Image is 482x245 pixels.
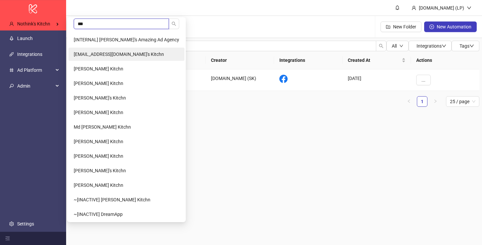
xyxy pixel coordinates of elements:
[430,96,441,107] button: right
[274,51,342,69] th: Integrations
[417,43,446,49] span: Integrations
[416,75,431,85] button: ...
[399,44,403,48] span: down
[17,21,50,26] span: Nothink's Kitchn
[74,139,123,144] span: [PERSON_NAME] Kitchn
[393,24,416,29] span: New Folder
[392,43,397,49] span: All
[17,63,54,77] span: Ad Platform
[17,52,42,57] a: Integrations
[74,66,123,71] span: [PERSON_NAME] Kitchn
[342,69,411,91] div: [DATE]
[460,43,474,49] span: Tags
[348,57,400,64] span: Created At
[424,21,477,32] button: New Automation
[437,24,471,29] span: New Automation
[206,51,274,69] th: Creator
[74,37,179,42] span: [INTERNAL] [PERSON_NAME]'s Amazing Ad Agency
[172,21,176,26] span: search
[417,97,427,106] a: 1
[386,41,409,51] button: Alldown
[450,97,475,106] span: 25 / page
[433,99,437,103] span: right
[452,41,479,51] button: Tagsdown
[74,52,164,57] span: [EMAIL_ADDRESS][DOMAIN_NAME]'s Kitchn
[74,124,131,130] span: Md [PERSON_NAME] Kitchn
[9,21,14,26] span: user
[74,197,150,202] span: ~[INACTIVE] [PERSON_NAME] Kitchn
[469,44,474,48] span: down
[74,212,123,217] span: ~[INACTIVE] DreamApp
[5,236,10,241] span: menu-fold
[442,44,446,48] span: down
[409,41,452,51] button: Integrationsdown
[74,183,123,188] span: [PERSON_NAME] Kitchn
[404,96,414,107] button: left
[206,69,274,91] div: [DOMAIN_NAME] (SK)
[395,5,400,10] span: bell
[74,95,126,101] span: [PERSON_NAME]'s Kitchn
[17,221,34,226] a: Settings
[17,79,54,93] span: Admin
[74,81,123,86] span: [PERSON_NAME] Kitchn
[416,4,467,12] div: [DOMAIN_NAME] (LP)
[9,84,14,88] span: key
[74,110,123,115] span: [PERSON_NAME] Kitchn
[467,6,471,10] span: down
[417,96,427,107] li: 1
[17,36,33,41] a: Launch
[74,168,126,173] span: [PERSON_NAME]'s Kitchn
[429,24,434,29] span: plus-circle
[342,51,411,69] th: Created At
[430,96,441,107] li: Next Page
[446,96,479,107] div: Page Size
[422,77,425,83] span: ...
[386,24,390,29] span: folder-add
[74,153,123,159] span: [PERSON_NAME] Kitchn
[412,6,416,10] span: user
[411,51,479,69] th: Actions
[381,21,422,32] button: New Folder
[379,44,383,48] span: search
[9,68,14,72] span: number
[407,99,411,103] span: left
[404,96,414,107] li: Previous Page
